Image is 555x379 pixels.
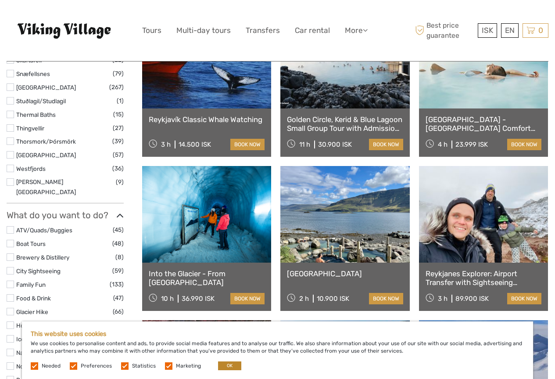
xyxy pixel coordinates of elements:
span: (45) [113,225,124,235]
span: 3 h [161,141,171,148]
div: 89.900 ISK [455,295,489,303]
a: Tours [142,24,161,37]
a: Brewery & Distillery [16,254,69,261]
div: 30.900 ISK [318,141,352,148]
span: (15) [113,109,124,119]
a: ATV/Quads/Buggies [16,227,72,234]
span: 2 h [299,295,309,303]
img: Viking Village - Hótel Víking [17,22,113,39]
a: Nature & Scenery [16,349,64,356]
h5: This website uses cookies [31,330,524,338]
p: We're away right now. Please check back later! [12,15,99,22]
div: 36.990 ISK [182,295,215,303]
a: Reykjavík Classic Whale Watching [149,115,265,124]
div: 14.500 ISK [179,141,211,148]
span: ISK [482,26,493,35]
a: [GEOGRAPHIC_DATA] [16,152,76,159]
span: (66) [113,307,124,317]
span: (8) [115,252,124,262]
div: We use cookies to personalise content and ads, to provide social media features and to analyse ou... [22,321,533,379]
a: Into the Glacier - From [GEOGRAPHIC_DATA] [149,269,265,287]
a: Snæfellsnes [16,70,50,77]
a: [PERSON_NAME][GEOGRAPHIC_DATA] [16,178,76,195]
span: (133) [110,279,124,289]
span: 4 h [438,141,448,148]
a: Golden Circle, Kerid & Blue Lagoon Small Group Tour with Admission Ticket [287,115,403,133]
a: book now [230,293,265,304]
button: OK [218,361,241,370]
a: book now [369,139,403,150]
button: Open LiveChat chat widget [101,14,111,24]
span: (79) [113,69,124,79]
a: Northern Lights [16,363,59,370]
a: book now [507,139,541,150]
span: (47) [113,293,124,303]
span: (57) [113,150,124,160]
a: Westfjords [16,165,46,172]
a: [GEOGRAPHIC_DATA] [16,84,76,91]
span: (27) [113,123,124,133]
span: (36) [112,163,124,173]
span: (59) [112,266,124,276]
a: Family Fun [16,281,46,288]
a: More [345,24,368,37]
a: Reykjanes Explorer: Airport Transfer with Sightseeing Adventure [426,269,541,287]
a: book now [230,139,265,150]
span: 11 h [299,141,310,148]
a: Thermal Baths [16,111,56,118]
span: Best price guarantee [413,21,476,40]
a: Boat Tours [16,240,46,247]
span: 10 h [161,295,174,303]
span: (9) [116,177,124,187]
span: 3 h [438,295,448,303]
label: Statistics [132,362,156,370]
span: (66) [113,320,124,330]
a: Car rental [295,24,330,37]
div: 10.900 ISK [317,295,349,303]
span: 0 [537,26,544,35]
a: Transfers [246,24,280,37]
span: (267) [109,82,124,92]
span: (39) [112,136,124,146]
h3: What do you want to do? [7,210,124,220]
label: Needed [42,362,61,370]
a: [GEOGRAPHIC_DATA] [287,269,403,278]
a: Thorsmork/Þórsmörk [16,138,76,145]
span: (48) [112,238,124,249]
div: 23.999 ISK [455,141,488,148]
a: Food & Drink [16,295,51,302]
div: EN [501,23,519,38]
label: Marketing [176,362,201,370]
a: book now [369,293,403,304]
a: Stuðlagil/Studlagil [16,97,66,105]
a: Thingvellir [16,125,44,132]
a: book now [507,293,541,304]
a: Glacier Hike [16,308,48,315]
a: City Sightseeing [16,267,61,274]
a: [GEOGRAPHIC_DATA] - [GEOGRAPHIC_DATA] Comfort including admission [426,115,541,133]
a: Ice Cave [16,336,39,343]
label: Preferences [81,362,112,370]
span: (1) [117,96,124,106]
a: Skaftafell [16,57,42,64]
a: Multi-day tours [176,24,231,37]
a: Horseback Riding [16,322,64,329]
